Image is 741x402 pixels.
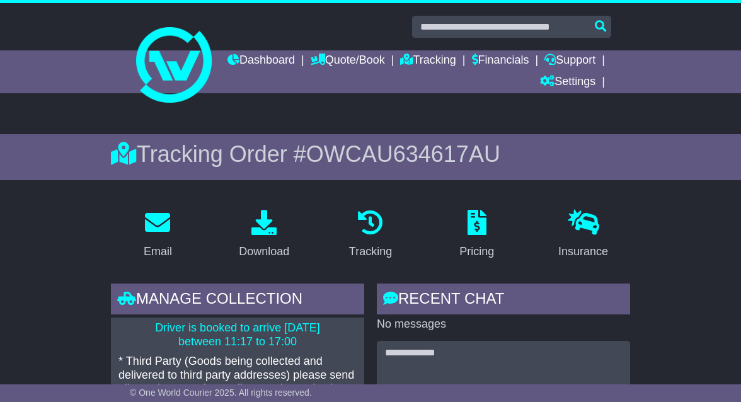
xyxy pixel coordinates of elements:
span: OWCAU634617AU [306,141,500,167]
span: © One World Courier 2025. All rights reserved. [130,388,312,398]
a: Pricing [451,205,502,265]
a: Quote/Book [311,50,385,72]
a: Download [231,205,297,265]
p: Driver is booked to arrive [DATE] between 11:17 to 17:00 [118,321,357,348]
div: Email [144,243,172,260]
a: Insurance [550,205,616,265]
a: Tracking [341,205,400,265]
div: Download [239,243,289,260]
a: Financials [472,50,529,72]
a: Email [135,205,180,265]
div: RECENT CHAT [377,284,630,318]
a: Dashboard [227,50,295,72]
div: Pricing [459,243,494,260]
div: Insurance [558,243,608,260]
div: Manage collection [111,284,364,318]
a: Support [544,50,595,72]
p: No messages [377,318,630,331]
div: Tracking [349,243,392,260]
a: Settings [540,72,595,93]
div: Tracking Order # [111,141,630,168]
a: Tracking [400,50,456,72]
